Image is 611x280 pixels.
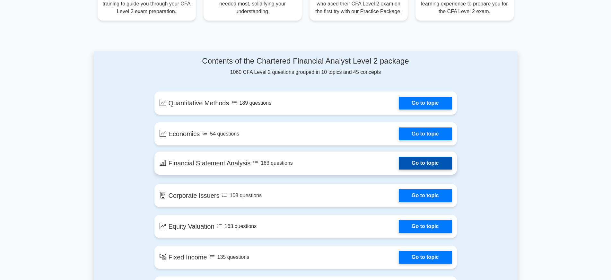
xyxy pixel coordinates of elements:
[399,220,451,233] a: Go to topic
[399,97,451,109] a: Go to topic
[399,127,451,140] a: Go to topic
[399,189,451,202] a: Go to topic
[154,57,457,66] h4: Contents of the Chartered Financial Analyst Level 2 package
[399,157,451,170] a: Go to topic
[154,57,457,76] div: 1060 CFA Level 2 questions grouped in 10 topics and 45 concepts
[399,251,451,264] a: Go to topic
